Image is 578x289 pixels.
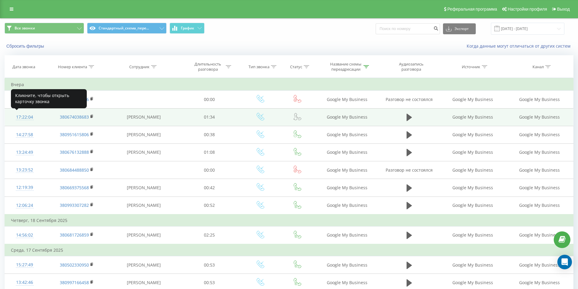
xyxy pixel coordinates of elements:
[386,96,433,102] span: Разговор не состоялся
[439,126,506,143] td: Google My Business
[5,23,84,34] button: Все звонки
[60,114,89,120] a: 380674038683
[11,182,38,193] div: 12:19:39
[392,62,431,72] div: Аудиозапись разговора
[315,226,380,244] td: Google My Business
[109,226,178,244] td: [PERSON_NAME]
[12,64,35,69] div: Дата звонка
[60,232,89,238] a: 380681726859
[15,26,35,31] span: Все звонки
[506,126,573,143] td: Google My Business
[60,262,89,268] a: 380502330950
[506,108,573,126] td: Google My Business
[60,280,89,285] a: 380997166458
[315,143,380,161] td: Google My Business
[330,62,362,72] div: Название схемы переадресации
[506,179,573,197] td: Google My Business
[109,143,178,161] td: [PERSON_NAME]
[506,226,573,244] td: Google My Business
[178,256,241,274] td: 00:53
[192,62,224,72] div: Длительность разговора
[439,91,506,108] td: Google My Business
[439,197,506,214] td: Google My Business
[11,129,38,141] div: 14:27:58
[462,64,480,69] div: Источник
[506,256,573,274] td: Google My Business
[87,23,167,34] button: Стандартный_схема_пере...
[60,185,89,190] a: 380669375568
[60,167,89,173] a: 380684488850
[181,26,194,30] span: График
[178,179,241,197] td: 00:42
[178,143,241,161] td: 01:08
[315,197,380,214] td: Google My Business
[170,23,204,34] button: График
[376,23,440,34] input: Поиск по номеру
[178,91,241,108] td: 00:00
[290,64,302,69] div: Статус
[11,164,38,176] div: 13:23:52
[109,256,178,274] td: [PERSON_NAME]
[447,7,497,12] span: Реферальная программа
[58,64,87,69] div: Номер клиента
[439,226,506,244] td: Google My Business
[386,167,433,173] span: Разговор не состоялся
[11,89,87,108] div: Кликните, чтобы открыть карточку звонка
[178,197,241,214] td: 00:52
[11,200,38,211] div: 12:06:24
[506,161,573,179] td: Google My Business
[11,146,38,158] div: 13:24:49
[506,143,573,161] td: Google My Business
[439,179,506,197] td: Google My Business
[11,229,38,241] div: 14:56:02
[315,126,380,143] td: Google My Business
[5,43,47,49] button: Сбросить фильтры
[315,108,380,126] td: Google My Business
[109,108,178,126] td: [PERSON_NAME]
[557,7,570,12] span: Выход
[60,132,89,137] a: 380951615806
[109,126,178,143] td: [PERSON_NAME]
[109,197,178,214] td: [PERSON_NAME]
[248,64,269,69] div: Тип звонка
[557,255,572,269] div: Open Intercom Messenger
[439,143,506,161] td: Google My Business
[315,91,380,108] td: Google My Business
[508,7,547,12] span: Настройки профиля
[109,179,178,197] td: [PERSON_NAME]
[11,111,38,123] div: 17:22:04
[315,161,380,179] td: Google My Business
[178,108,241,126] td: 01:34
[5,244,573,256] td: Среда, 17 Сентября 2025
[60,96,89,102] a: 380965163746
[178,226,241,244] td: 02:25
[11,259,38,271] div: 15:27:49
[315,179,380,197] td: Google My Business
[129,64,150,69] div: Сотрудник
[532,64,544,69] div: Канал
[506,91,573,108] td: Google My Business
[443,23,476,34] button: Экспорт
[60,149,89,155] a: 380676132888
[60,202,89,208] a: 380993307282
[178,126,241,143] td: 00:38
[315,256,380,274] td: Google My Business
[178,161,241,179] td: 00:00
[439,256,506,274] td: Google My Business
[439,161,506,179] td: Google My Business
[5,214,573,227] td: Четверг, 18 Сентября 2025
[439,108,506,126] td: Google My Business
[11,277,38,288] div: 13:42:46
[467,43,573,49] a: Когда данные могут отличаться от других систем
[506,197,573,214] td: Google My Business
[5,79,573,91] td: Вчера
